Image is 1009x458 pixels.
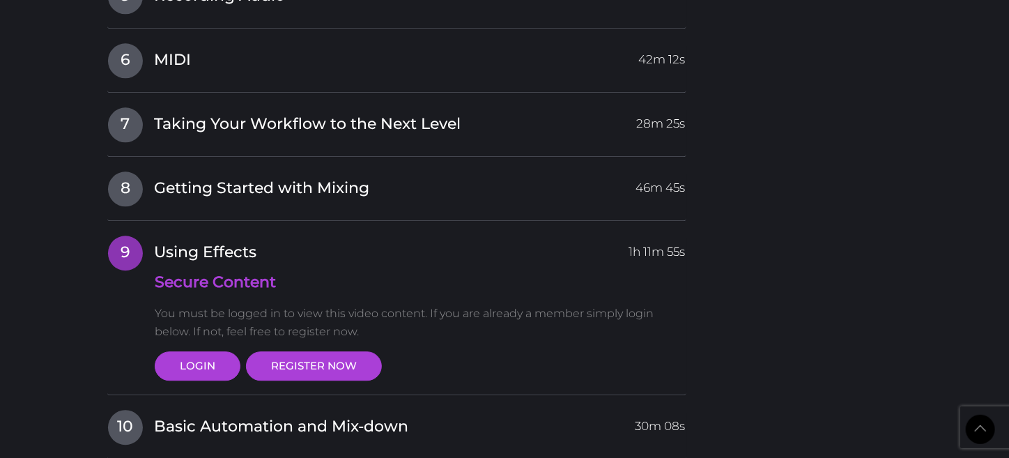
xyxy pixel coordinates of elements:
[154,114,461,135] span: Taking Your Workflow to the Next Level
[107,235,686,264] a: 9Using Effects1h 11m 55s
[155,305,686,340] p: You must be logged in to view this video content. If you are already a member simply login below....
[155,272,686,293] h4: Secure Content
[637,107,686,132] span: 28m 25s
[107,43,686,72] a: 6MIDI42m 12s
[108,107,143,142] span: 7
[107,409,686,438] a: 10Basic Automation and Mix-down30m 08s
[636,171,686,197] span: 46m 45s
[107,171,686,200] a: 8Getting Started with Mixing46m 45s
[966,415,995,444] a: Back to Top
[108,171,143,206] span: 8
[636,410,686,435] span: 30m 08s
[108,43,143,78] span: 6
[108,410,143,445] span: 10
[108,236,143,270] span: 9
[154,178,369,199] span: Getting Started with Mixing
[629,236,686,261] span: 1h 11m 55s
[154,416,408,438] span: Basic Automation and Mix-down
[107,107,686,136] a: 7Taking Your Workflow to the Next Level28m 25s
[246,351,382,381] a: REGISTER NOW
[639,43,686,68] span: 42m 12s
[154,49,191,71] span: MIDI
[154,242,256,264] span: Using Effects
[155,351,240,381] a: LOGIN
